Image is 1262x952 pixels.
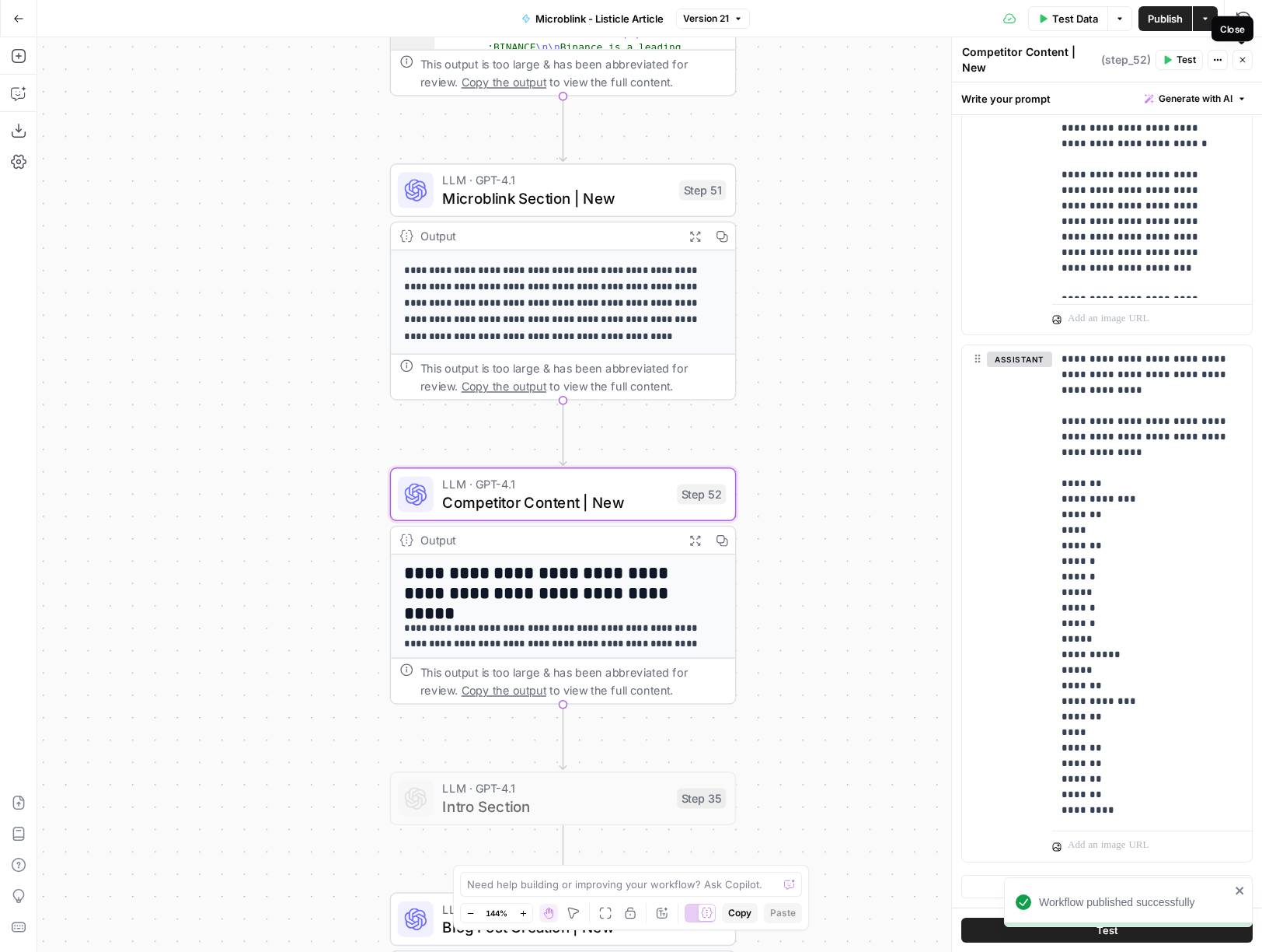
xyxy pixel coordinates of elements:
[462,683,546,696] span: Copy the output
[535,11,664,26] span: Microblink - Listicle Article
[442,171,670,189] span: LLM · GPT-4.1
[677,485,726,505] div: Step 52
[987,352,1052,367] button: assistant
[420,663,727,699] div: This output is too large & has been abbreviated for review. to view the full content.
[677,789,726,809] div: Step 35
[560,96,567,161] g: Edge from step_50 to step_51
[442,187,670,209] span: Microblink Section | New
[764,903,802,923] button: Paste
[1096,922,1118,938] span: Test
[560,401,567,465] g: Edge from step_51 to step_52
[390,772,737,825] div: LLM · GPT-4.1Intro SectionStep 35
[560,825,567,890] g: Edge from step_35 to step_53
[722,903,758,923] button: Copy
[1235,884,1246,897] button: close
[1138,6,1192,31] button: Publish
[486,907,507,919] span: 144%
[442,900,668,918] span: LLM · GPT-4.1
[961,918,1253,943] button: Test
[420,359,727,395] div: This output is too large & has been abbreviated for review. to view the full content.
[420,531,675,549] div: Output
[1138,89,1253,109] button: Generate with AI
[683,12,729,26] span: Version 21
[1101,52,1151,68] span: ( step_52 )
[962,345,1040,862] div: assistant
[420,55,727,91] div: This output is too large & has been abbreviated for review. to view the full content.
[462,75,546,88] span: Copy the output
[679,180,726,201] div: Step 51
[962,44,1097,75] textarea: Competitor Content | New
[952,82,1262,114] div: Write your prompt
[442,795,668,817] span: Intro Section
[512,6,673,31] button: Microblink - Listicle Article
[1039,894,1230,910] div: Workflow published successfully
[1052,11,1098,26] span: Test Data
[442,491,668,513] span: Competitor Content | New
[1159,92,1232,106] span: Generate with AI
[728,906,751,920] span: Copy
[961,875,1253,898] button: Add Message
[1156,50,1203,70] button: Test
[1028,6,1107,31] button: Test Data
[442,915,668,938] span: Blog Post Creation | New
[1220,22,1245,36] div: Close
[560,705,567,769] g: Edge from step_52 to step_35
[1148,11,1183,26] span: Publish
[676,9,750,29] button: Version 21
[1177,53,1196,67] span: Test
[442,475,668,493] span: LLM · GPT-4.1
[442,779,668,797] span: LLM · GPT-4.1
[770,906,796,920] span: Paste
[420,227,675,245] div: Output
[462,379,546,392] span: Copy the output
